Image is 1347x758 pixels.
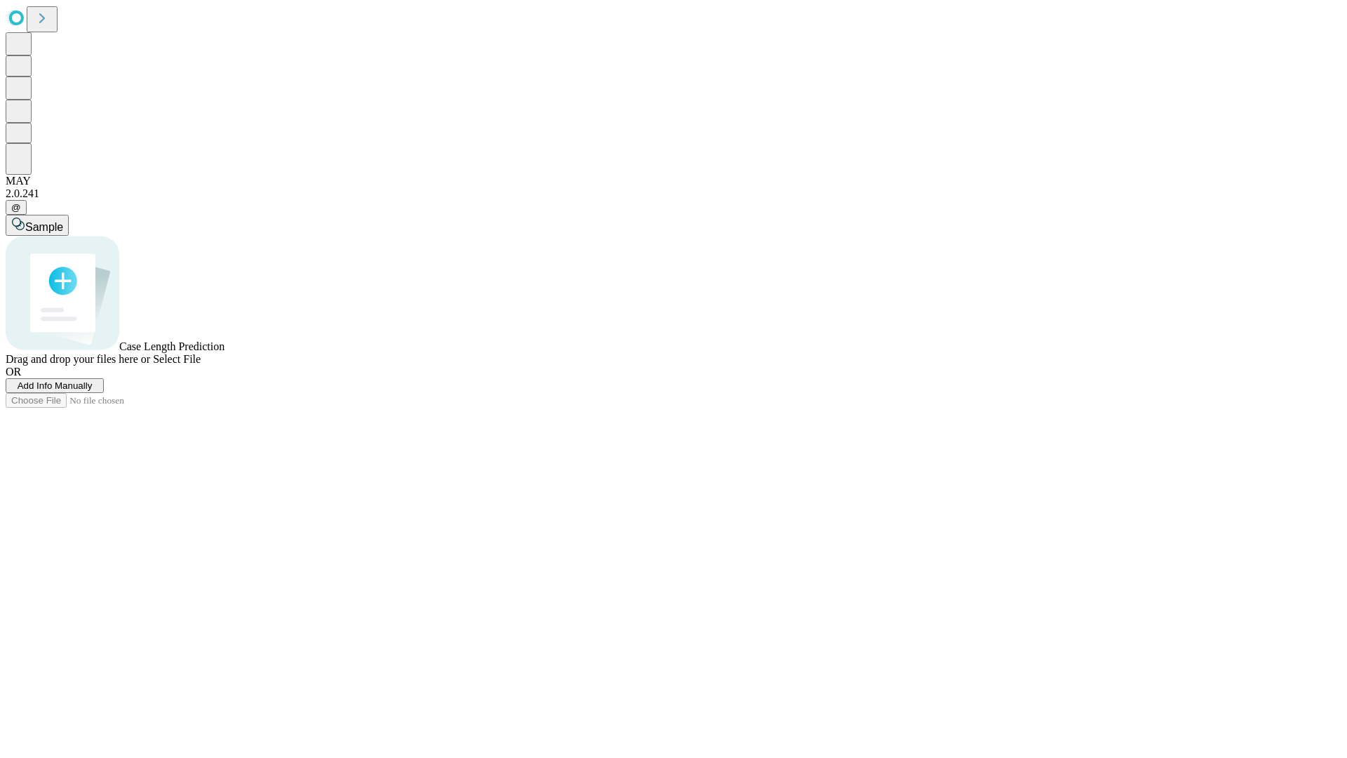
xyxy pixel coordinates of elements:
div: MAY [6,175,1341,187]
span: Drag and drop your files here or [6,353,150,365]
button: Add Info Manually [6,378,104,393]
span: Case Length Prediction [119,340,224,352]
span: OR [6,366,21,378]
button: @ [6,200,27,215]
span: Add Info Manually [18,380,93,391]
button: Sample [6,215,69,236]
span: Sample [25,221,63,233]
span: @ [11,202,21,213]
span: Select File [153,353,201,365]
div: 2.0.241 [6,187,1341,200]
